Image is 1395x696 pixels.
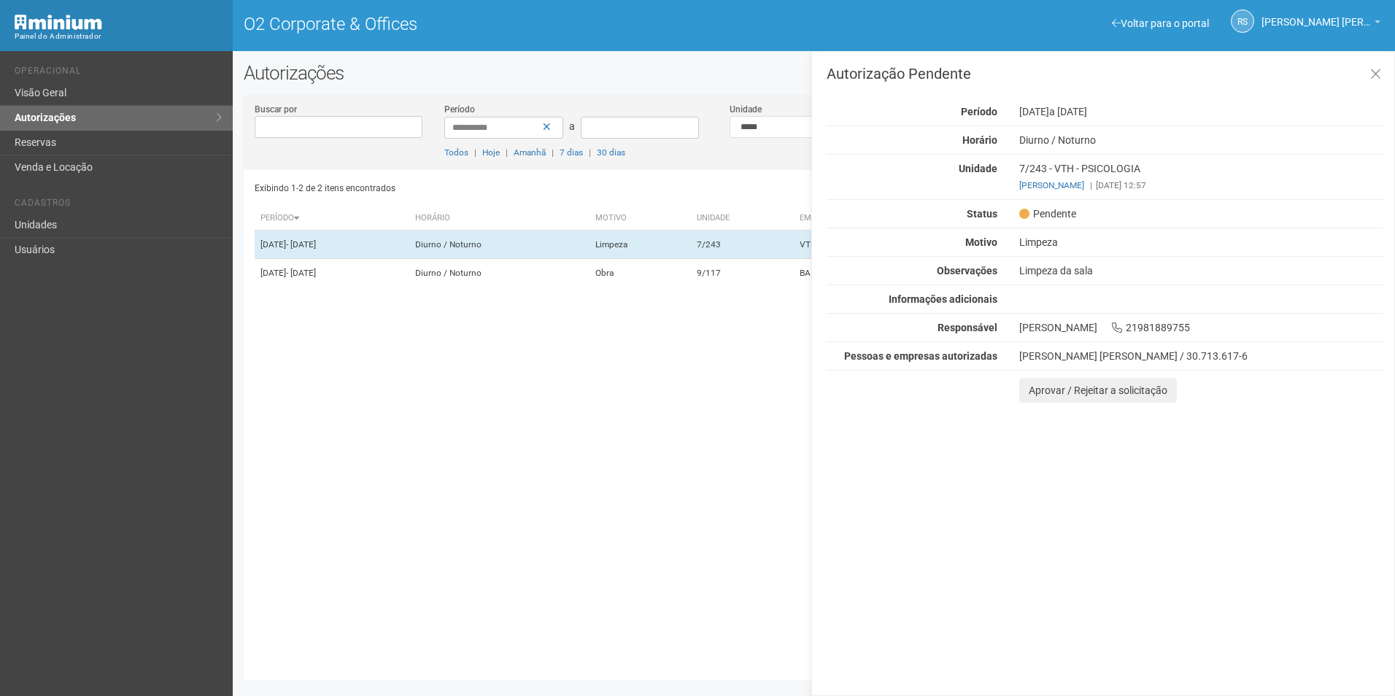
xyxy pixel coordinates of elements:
strong: Unidade [959,163,997,174]
li: Cadastros [15,198,222,213]
div: 7/243 - VTH - PSICOLOGIA [1008,162,1394,192]
div: Exibindo 1-2 de 2 itens encontrados [255,177,809,199]
div: [PERSON_NAME] 21981889755 [1008,321,1394,334]
h2: Autorizações [244,62,1384,84]
a: Amanhã [514,147,546,158]
label: Período [444,103,475,116]
td: 7/243 [691,231,794,259]
span: | [506,147,508,158]
a: 30 dias [597,147,625,158]
span: Rayssa Soares Ribeiro [1261,2,1371,28]
span: - [DATE] [286,239,316,250]
strong: Motivo [965,236,997,248]
span: Pendente [1019,207,1076,220]
label: Unidade [730,103,762,116]
a: 7 dias [560,147,583,158]
strong: Observações [937,265,997,277]
th: Unidade [691,206,794,231]
td: 9/117 [691,259,794,287]
span: | [474,147,476,158]
strong: Informações adicionais [889,293,997,305]
li: Operacional [15,66,222,81]
a: Hoje [482,147,500,158]
strong: Pessoas e empresas autorizadas [844,350,997,362]
div: Diurno / Noturno [1008,134,1394,147]
a: [PERSON_NAME] [PERSON_NAME] [1261,18,1380,30]
label: Buscar por [255,103,297,116]
th: Motivo [590,206,691,231]
span: | [552,147,554,158]
th: Empresa [794,206,988,231]
div: Limpeza [1008,236,1394,249]
td: Limpeza [590,231,691,259]
td: [DATE] [255,231,409,259]
span: - [DATE] [286,268,316,278]
a: Todos [444,147,468,158]
strong: Horário [962,134,997,146]
a: RS [1231,9,1254,33]
td: BANCO ITAU [794,259,988,287]
button: Aprovar / Rejeitar a solicitação [1019,378,1177,403]
span: a [DATE] [1049,106,1087,117]
div: Painel do Administrador [15,30,222,43]
span: | [589,147,591,158]
a: Voltar para o portal [1112,18,1209,29]
td: Diurno / Noturno [409,231,590,259]
td: Obra [590,259,691,287]
td: Diurno / Noturno [409,259,590,287]
td: VTH - PSICOLOGIA [794,231,988,259]
a: [PERSON_NAME] [1019,180,1084,190]
h3: Autorização Pendente [827,66,1383,81]
img: Minium [15,15,102,30]
div: [PERSON_NAME] [PERSON_NAME] / 30.713.617-6 [1019,349,1383,363]
th: Horário [409,206,590,231]
th: Período [255,206,409,231]
div: [DATE] 12:57 [1019,179,1383,192]
span: | [1090,180,1092,190]
strong: Período [961,106,997,117]
span: a [569,120,575,132]
div: [DATE] [1008,105,1394,118]
h1: O2 Corporate & Offices [244,15,803,34]
td: [DATE] [255,259,409,287]
strong: Responsável [938,322,997,333]
strong: Status [967,208,997,220]
div: Limpeza da sala [1008,264,1394,277]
